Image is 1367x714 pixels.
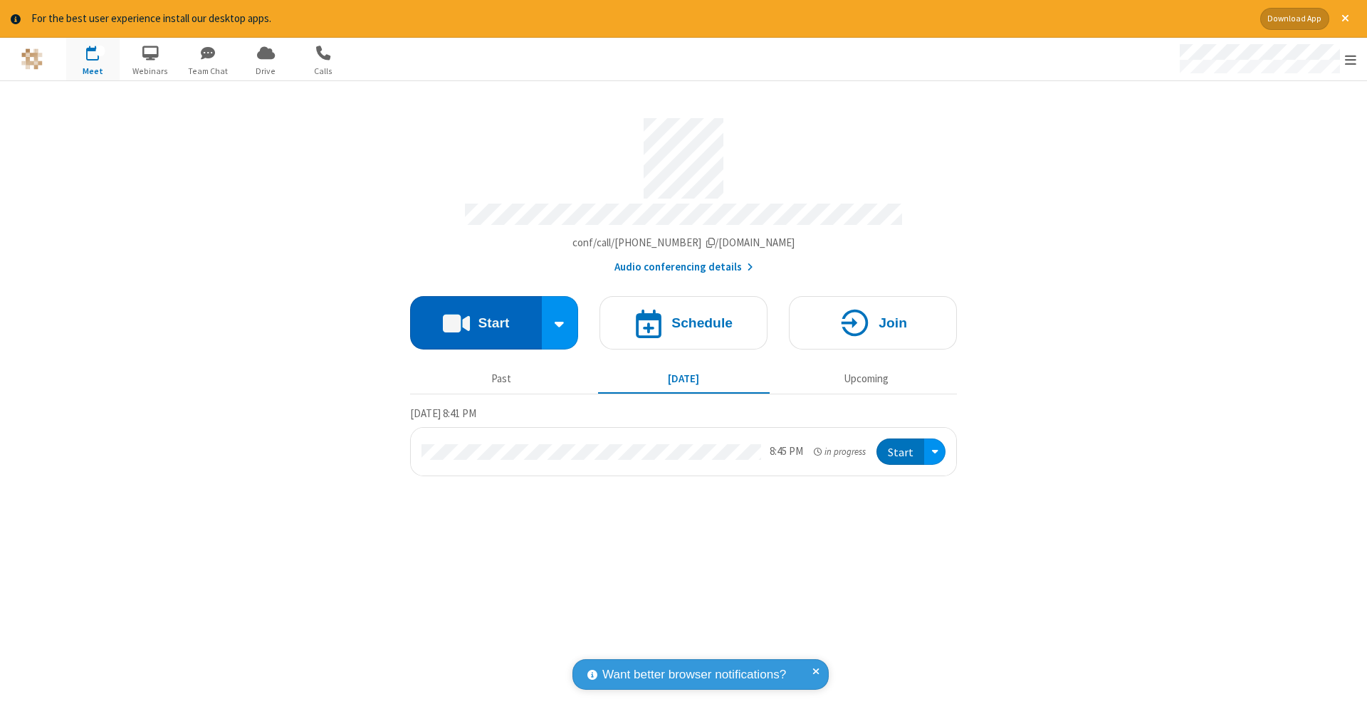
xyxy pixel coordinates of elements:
div: 8:45 PM [770,443,803,460]
h4: Start [478,316,509,330]
span: Drive [239,65,293,78]
h4: Join [879,316,907,330]
button: Schedule [599,296,768,350]
div: For the best user experience install our desktop apps. [31,11,1250,27]
button: Logo [5,38,58,80]
span: Want better browser notifications? [602,666,786,684]
span: Meet [66,65,120,78]
button: [DATE] [598,366,770,393]
section: Account details [410,107,957,275]
button: Start [410,296,542,350]
section: Today's Meetings [410,405,957,476]
div: Open menu [924,439,946,465]
img: QA Selenium DO NOT DELETE OR CHANGE [21,48,43,70]
span: Team Chat [182,65,235,78]
button: Join [789,296,957,350]
span: Webinars [124,65,177,78]
button: Upcoming [780,366,952,393]
button: Download App [1260,8,1329,30]
div: 1 [96,46,105,56]
span: Calls [297,65,350,78]
button: Past [416,366,587,393]
span: [DATE] 8:41 PM [410,406,476,420]
button: Close alert [1334,8,1356,30]
h4: Schedule [671,316,733,330]
em: in progress [814,445,866,458]
button: Audio conferencing details [614,259,753,275]
span: Copy my meeting room link [572,236,795,249]
button: Copy my meeting room linkCopy my meeting room link [572,235,795,251]
div: Open menu [1166,38,1367,80]
div: Start conference options [542,296,579,350]
button: Start [876,439,924,465]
